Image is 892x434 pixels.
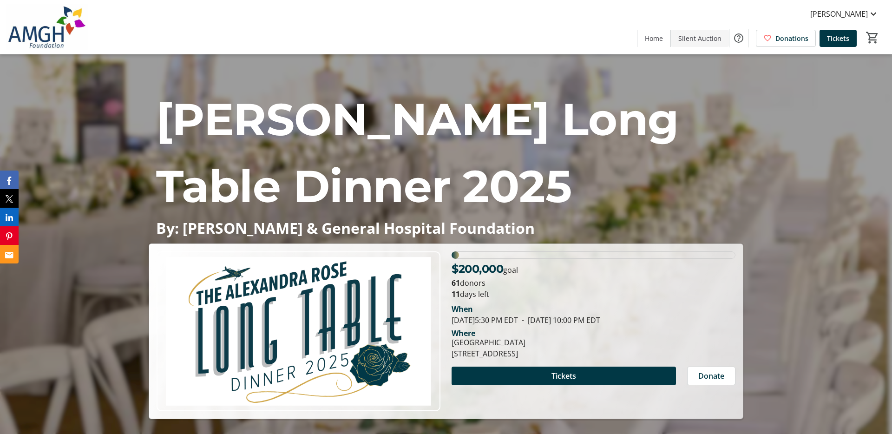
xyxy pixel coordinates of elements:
[452,303,473,315] div: When
[678,33,721,43] span: Silent Auction
[452,315,518,325] span: [DATE] 5:30 PM EDT
[157,251,440,411] img: Campaign CTA Media Photo
[729,29,748,47] button: Help
[756,30,816,47] a: Donations
[551,370,576,381] span: Tickets
[452,261,518,277] p: goal
[452,278,460,288] b: 61
[645,33,663,43] span: Home
[518,315,528,325] span: -
[452,348,525,359] div: [STREET_ADDRESS]
[452,329,475,337] div: Where
[671,30,729,47] a: Silent Auction
[637,30,670,47] a: Home
[775,33,808,43] span: Donations
[6,4,88,50] img: Alexandra Marine & General Hospital Foundation's Logo
[452,262,503,276] span: $200,000
[827,33,849,43] span: Tickets
[452,251,735,259] div: 2.6575% of fundraising goal reached
[698,370,724,381] span: Donate
[452,289,735,300] p: days left
[820,30,857,47] a: Tickets
[864,29,881,46] button: Cart
[452,367,676,385] button: Tickets
[810,8,868,20] span: [PERSON_NAME]
[156,92,679,213] span: [PERSON_NAME] Long Table Dinner 2025
[156,220,736,236] p: By: [PERSON_NAME] & General Hospital Foundation
[803,7,886,21] button: [PERSON_NAME]
[452,277,735,289] p: donors
[687,367,735,385] button: Donate
[452,337,525,348] div: [GEOGRAPHIC_DATA]
[452,289,460,299] span: 11
[518,315,600,325] span: [DATE] 10:00 PM EDT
